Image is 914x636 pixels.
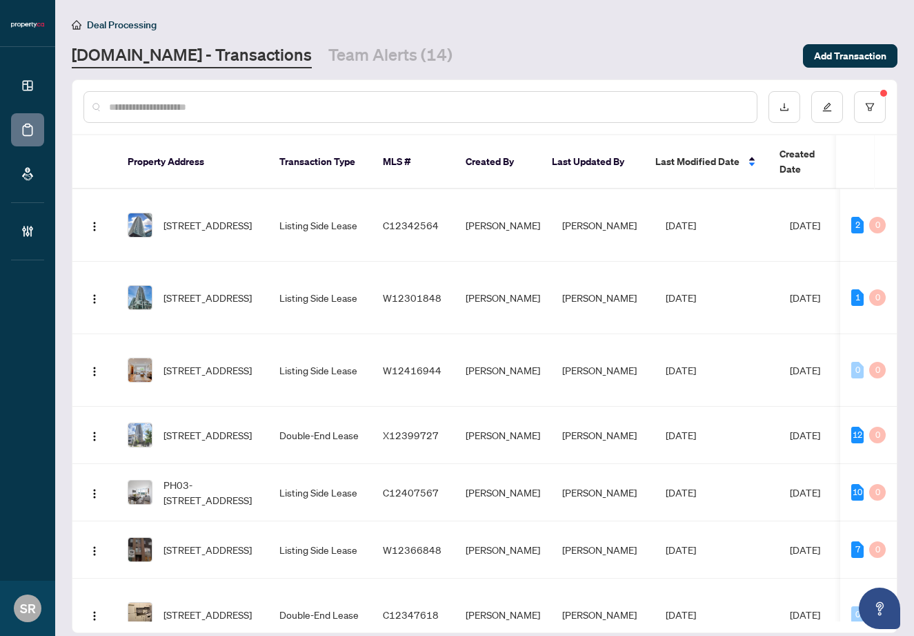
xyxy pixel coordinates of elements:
[790,219,820,231] span: [DATE]
[128,538,152,561] img: thumbnail-img
[83,424,106,446] button: Logo
[268,189,372,262] td: Listing Side Lease
[268,521,372,579] td: Listing Side Lease
[551,521,655,579] td: [PERSON_NAME]
[854,91,886,123] button: filter
[859,588,900,629] button: Open asap
[383,291,441,304] span: W12301848
[383,486,439,499] span: C12407567
[768,135,865,189] th: Created Date
[128,603,152,626] img: thumbnail-img
[163,477,257,508] span: PH03-[STREET_ADDRESS]
[383,543,441,556] span: W12366848
[163,427,252,443] span: [STREET_ADDRESS]
[11,21,44,29] img: logo
[72,44,312,68] a: [DOMAIN_NAME] - Transactions
[20,599,36,618] span: SR
[851,427,864,443] div: 12
[268,464,372,521] td: Listing Side Lease
[466,608,540,621] span: [PERSON_NAME]
[466,364,540,376] span: [PERSON_NAME]
[268,135,372,189] th: Transaction Type
[89,610,100,621] img: Logo
[128,213,152,237] img: thumbnail-img
[372,135,455,189] th: MLS #
[869,217,886,233] div: 0
[89,293,100,305] img: Logo
[466,429,540,441] span: [PERSON_NAME]
[790,429,820,441] span: [DATE]
[89,431,100,442] img: Logo
[466,543,540,556] span: [PERSON_NAME]
[551,464,655,521] td: [PERSON_NAME]
[89,488,100,499] img: Logo
[128,286,152,309] img: thumbnail-img
[822,102,832,112] span: edit
[72,20,81,30] span: home
[814,45,886,67] span: Add Transaction
[163,607,252,622] span: [STREET_ADDRESS]
[851,484,864,501] div: 10
[666,291,696,304] span: [DATE]
[551,189,655,262] td: [PERSON_NAME]
[851,362,864,378] div: 0
[89,366,100,377] img: Logo
[383,219,439,231] span: C12342564
[163,542,252,557] span: [STREET_ADDRESS]
[790,364,820,376] span: [DATE]
[865,102,875,112] span: filter
[666,486,696,499] span: [DATE]
[655,154,739,169] span: Last Modified Date
[163,290,252,305] span: [STREET_ADDRESS]
[328,44,453,68] a: Team Alerts (14)
[83,604,106,626] button: Logo
[466,219,540,231] span: [PERSON_NAME]
[790,486,820,499] span: [DATE]
[383,364,441,376] span: W12416944
[541,135,644,189] th: Last Updated By
[89,221,100,232] img: Logo
[811,91,843,123] button: edit
[666,219,696,231] span: [DATE]
[128,358,152,382] img: thumbnail-img
[851,541,864,558] div: 7
[83,287,106,309] button: Logo
[455,135,541,189] th: Created By
[83,359,106,381] button: Logo
[869,484,886,501] div: 0
[83,214,106,236] button: Logo
[163,363,252,378] span: [STREET_ADDRESS]
[268,334,372,407] td: Listing Side Lease
[163,218,252,233] span: [STREET_ADDRESS]
[790,543,820,556] span: [DATE]
[666,543,696,556] span: [DATE]
[666,429,696,441] span: [DATE]
[869,427,886,443] div: 0
[551,407,655,464] td: [PERSON_NAME]
[87,19,157,31] span: Deal Processing
[383,429,439,441] span: X12399727
[851,289,864,306] div: 1
[551,334,655,407] td: [PERSON_NAME]
[851,606,864,623] div: 0
[869,362,886,378] div: 0
[268,407,372,464] td: Double-End Lease
[466,291,540,304] span: [PERSON_NAME]
[768,91,800,123] button: download
[869,541,886,558] div: 0
[666,608,696,621] span: [DATE]
[790,608,820,621] span: [DATE]
[869,289,886,306] div: 0
[83,481,106,503] button: Logo
[89,546,100,557] img: Logo
[383,608,439,621] span: C12347618
[644,135,768,189] th: Last Modified Date
[851,217,864,233] div: 2
[551,262,655,334] td: [PERSON_NAME]
[268,262,372,334] td: Listing Side Lease
[83,539,106,561] button: Logo
[666,364,696,376] span: [DATE]
[128,481,152,504] img: thumbnail-img
[128,423,152,447] img: thumbnail-img
[779,102,789,112] span: download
